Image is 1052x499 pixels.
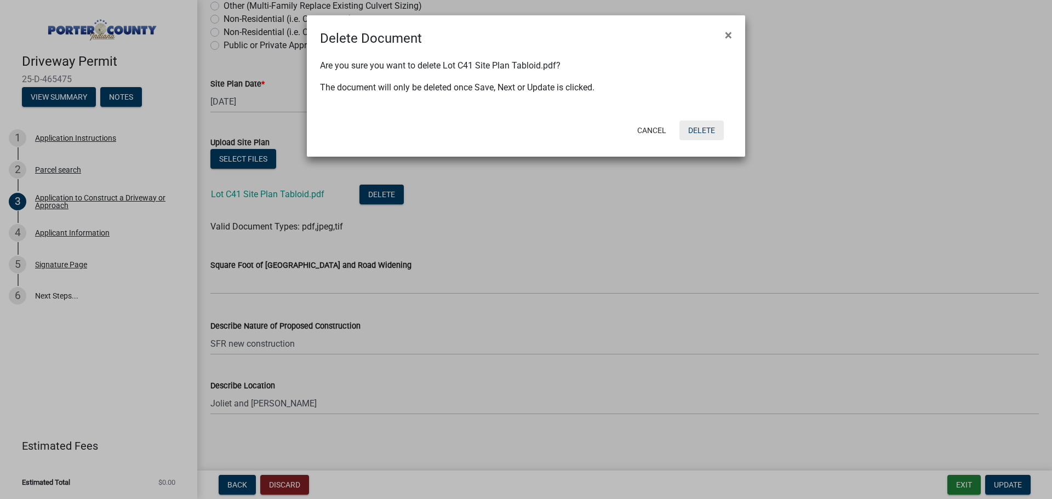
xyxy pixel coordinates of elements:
span: × [725,27,732,43]
button: Delete [679,121,724,140]
button: Cancel [628,121,675,140]
p: Are you sure you want to delete Lot C41 Site Plan Tabloid.pdf? [320,59,732,72]
h4: Delete Document [320,28,422,48]
p: The document will only be deleted once Save, Next or Update is clicked. [320,81,732,94]
button: Close [716,20,741,50]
